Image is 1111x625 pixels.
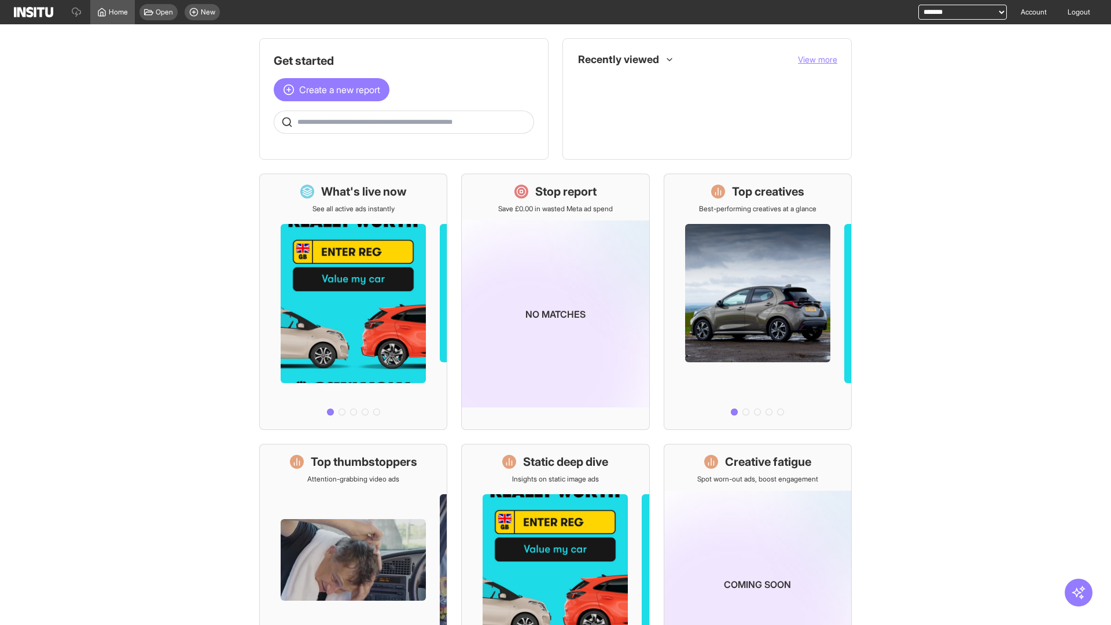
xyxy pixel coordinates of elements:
[512,475,599,484] p: Insights on static image ads
[156,8,173,17] span: Open
[307,475,399,484] p: Attention-grabbing video ads
[311,454,417,470] h1: Top thumbstoppers
[798,54,837,64] span: View more
[299,83,380,97] span: Create a new report
[462,220,649,407] img: coming-soon-gradient_kfitwp.png
[321,183,407,200] h1: What's live now
[201,8,215,17] span: New
[312,204,395,214] p: See all active ads instantly
[274,53,534,69] h1: Get started
[498,204,613,214] p: Save £0.00 in wasted Meta ad spend
[259,174,447,430] a: What's live nowSee all active ads instantly
[523,454,608,470] h1: Static deep dive
[699,204,816,214] p: Best-performing creatives at a glance
[109,8,128,17] span: Home
[461,174,649,430] a: Stop reportSave £0.00 in wasted Meta ad spendNo matches
[14,7,53,17] img: Logo
[664,174,852,430] a: Top creativesBest-performing creatives at a glance
[274,78,389,101] button: Create a new report
[525,307,586,321] p: No matches
[732,183,804,200] h1: Top creatives
[798,54,837,65] button: View more
[535,183,597,200] h1: Stop report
